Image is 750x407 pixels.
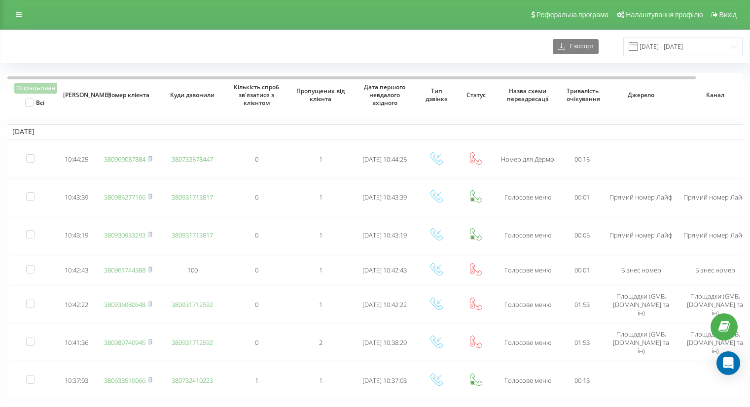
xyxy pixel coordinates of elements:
[104,231,145,239] a: 380930933293
[560,255,604,285] td: 00:01
[496,363,560,399] td: Голосове меню
[25,99,44,107] label: Всі
[232,83,281,106] span: Кількість спроб зв'язатися з клієнтом
[716,351,740,375] div: Open Intercom Messenger
[496,179,560,215] td: Голосове меню
[63,91,90,99] span: [PERSON_NAME]
[172,193,213,202] a: 380931713817
[626,11,703,19] span: Налаштування профілю
[319,376,322,385] span: 1
[255,376,258,385] span: 1
[503,87,552,102] span: Назва схеми переадресації
[560,363,604,399] td: 00:13
[362,376,407,385] span: [DATE] 10:37:03
[57,217,96,253] td: 10:43:19
[565,43,594,50] span: Експорт
[104,338,145,347] a: 380989740945
[168,91,217,99] span: Куди дзвонили
[319,231,322,239] span: 1
[567,87,598,102] span: Тривалість очікування
[362,193,407,202] span: [DATE] 10:43:39
[362,338,407,347] span: [DATE] 10:38:29
[319,193,322,202] span: 1
[686,91,744,99] span: Канал
[104,300,145,309] a: 380936980648
[255,300,258,309] span: 0
[104,193,145,202] a: 380985277166
[463,91,489,99] span: Статус
[536,11,609,19] span: Реферальна програма
[255,155,258,164] span: 0
[296,87,345,102] span: Пропущених від клієнта
[496,217,560,253] td: Голосове меню
[604,217,678,253] td: Прямий номер Лайф
[57,255,96,285] td: 10:42:43
[604,325,678,361] td: Площадки (GMB, [DOMAIN_NAME] та ін)
[604,179,678,215] td: Прямий номер Лайф
[104,155,145,164] a: 380969087884
[496,287,560,323] td: Голосове меню
[187,266,198,274] span: 100
[719,11,737,19] span: Вихід
[255,193,258,202] span: 0
[496,255,560,285] td: Голосове меню
[362,300,407,309] span: [DATE] 10:42:22
[57,141,96,177] td: 10:44:25
[319,266,322,274] span: 1
[560,287,604,323] td: 01:53
[362,266,407,274] span: [DATE] 10:42:43
[560,217,604,253] td: 00:05
[255,338,258,347] span: 0
[104,91,153,99] span: Номер клієнта
[319,338,322,347] span: 2
[553,39,599,54] button: Експорт
[560,141,604,177] td: 00:15
[604,287,678,323] td: Площадки (GMB, [DOMAIN_NAME] та ін)
[604,255,678,285] td: Бізнес номер
[362,155,407,164] span: [DATE] 10:44:25
[57,363,96,399] td: 10:37:03
[423,87,450,102] span: Тип дзвінка
[360,83,409,106] span: Дата першого невдалого вхідного
[172,300,213,309] a: 380931712592
[104,266,145,274] a: 380961744388
[255,266,258,274] span: 0
[362,231,407,239] span: [DATE] 10:43:19
[172,376,213,385] a: 380732410223
[612,91,670,99] span: Джерело
[255,231,258,239] span: 0
[560,179,604,215] td: 00:01
[172,231,213,239] a: 380931713817
[496,325,560,361] td: Голосове меню
[560,325,604,361] td: 01:53
[172,338,213,347] a: 380931712592
[319,300,322,309] span: 1
[104,376,145,385] a: 380633510066
[496,141,560,177] td: Номер для Дермо
[57,325,96,361] td: 10:41:36
[57,287,96,323] td: 10:42:22
[319,155,322,164] span: 1
[172,155,213,164] a: 380733578447
[57,179,96,215] td: 10:43:39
